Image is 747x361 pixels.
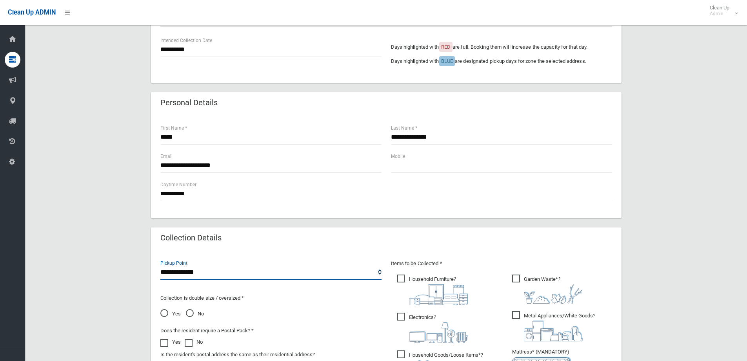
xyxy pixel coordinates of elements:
span: Clean Up [706,5,737,16]
span: Garden Waste* [512,275,583,304]
label: Is the resident's postal address the same as their residential address? [160,350,315,359]
span: Electronics [397,313,468,343]
p: Items to be Collected * [391,259,612,268]
i: ? [409,276,468,305]
img: 36c1b0289cb1767239cdd3de9e694f19.png [524,321,583,341]
small: Admin [710,11,729,16]
label: No [185,337,203,347]
span: Clean Up ADMIN [8,9,56,16]
span: RED [441,44,451,50]
i: ? [409,314,468,343]
span: No [186,309,204,319]
p: Days highlighted with are full. Booking them will increase the capacity for that day. [391,42,612,52]
i: ? [524,276,583,304]
img: 4fd8a5c772b2c999c83690221e5242e0.png [524,284,583,304]
header: Collection Details [151,230,231,246]
span: Metal Appliances/White Goods [512,311,595,341]
img: aa9efdbe659d29b613fca23ba79d85cb.png [409,284,468,305]
i: ? [524,313,595,341]
p: Collection is double size / oversized * [160,293,382,303]
label: Does the resident require a Postal Pack? * [160,326,254,335]
span: Household Furniture [397,275,468,305]
p: Days highlighted with are designated pickup days for zone the selected address. [391,57,612,66]
span: BLUE [441,58,453,64]
header: Personal Details [151,95,227,110]
span: Yes [160,309,181,319]
label: Yes [160,337,181,347]
img: 394712a680b73dbc3d2a6a3a7ffe5a07.png [409,322,468,343]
